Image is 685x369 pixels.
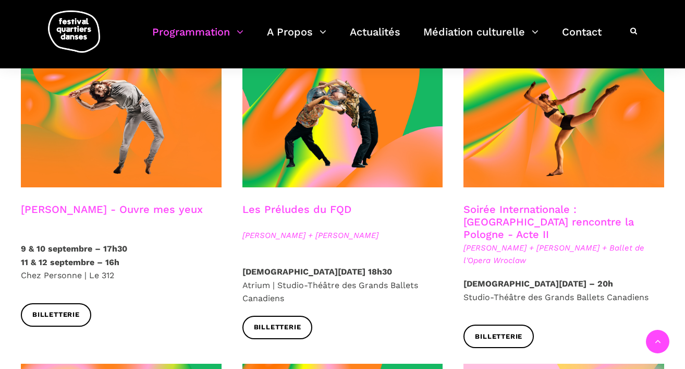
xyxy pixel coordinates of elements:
a: [PERSON_NAME] - Ouvre mes yeux [21,203,203,216]
a: Actualités [350,23,400,54]
img: logo-fqd-med [48,10,100,53]
a: Contact [562,23,602,54]
strong: [DEMOGRAPHIC_DATA][DATE] – 20h [463,279,613,289]
p: Atrium | Studio-Théâtre des Grands Ballets Canadiens [242,265,443,305]
p: Chez Personne | Le 312 [21,242,222,282]
strong: 9 & 10 septembre – 17h30 11 & 12 septembre – 16h [21,244,127,267]
a: Billetterie [21,303,91,327]
span: Billetterie [32,310,80,320]
strong: [DEMOGRAPHIC_DATA][DATE] 18h30 [242,267,392,277]
span: [PERSON_NAME] + [PERSON_NAME] [242,229,443,242]
a: Programmation [152,23,243,54]
a: Soirée Internationale : [GEOGRAPHIC_DATA] rencontre la Pologne - Acte II [463,203,634,241]
a: A Propos [267,23,326,54]
p: Studio-Théâtre des Grands Ballets Canadiens [463,277,664,304]
a: Médiation culturelle [423,23,539,54]
span: [PERSON_NAME] + [PERSON_NAME] + Ballet de l'Opera Wroclaw [463,242,664,267]
span: Billetterie [475,331,522,342]
span: Billetterie [254,322,301,333]
a: Billetterie [242,316,313,339]
a: Les Préludes du FQD [242,203,351,216]
a: Billetterie [463,325,534,348]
